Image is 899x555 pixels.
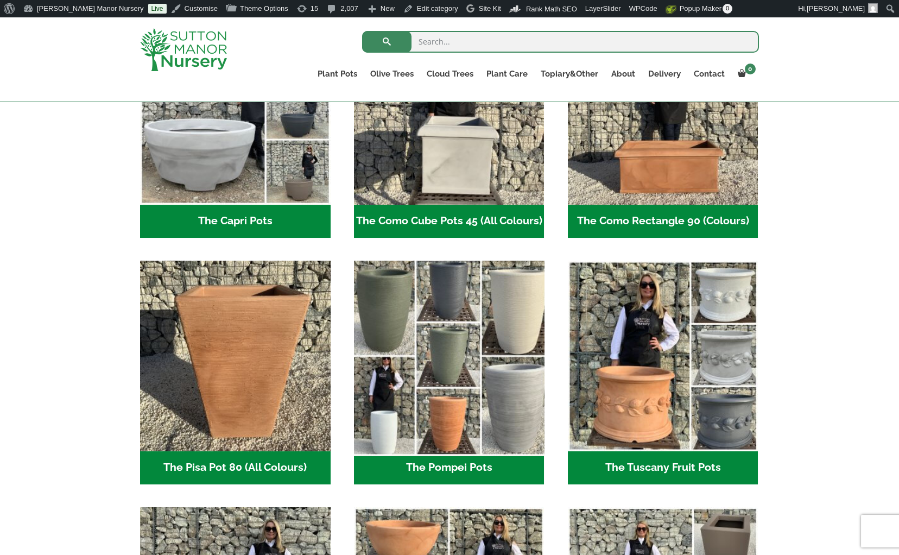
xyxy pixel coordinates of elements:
[687,66,731,81] a: Contact
[534,66,605,81] a: Topiary&Other
[479,4,501,12] span: Site Kit
[354,14,545,205] img: The Como Cube Pots 45 (All Colours)
[354,14,545,238] a: Visit product category The Como Cube Pots 45 (All Colours)
[642,66,687,81] a: Delivery
[354,205,545,238] h2: The Como Cube Pots 45 (All Colours)
[140,261,331,484] a: Visit product category The Pisa Pot 80 (All Colours)
[731,66,759,81] a: 0
[568,261,758,451] img: The Tuscany Fruit Pots
[568,261,758,484] a: Visit product category The Tuscany Fruit Pots
[420,66,480,81] a: Cloud Trees
[354,261,545,484] a: Visit product category The Pompei Pots
[140,14,331,238] a: Visit product category The Capri Pots
[807,4,865,12] span: [PERSON_NAME]
[354,451,545,485] h2: The Pompei Pots
[605,66,642,81] a: About
[140,205,331,238] h2: The Capri Pots
[140,261,331,451] img: The Pisa Pot 80 (All Colours)
[148,4,167,14] a: Live
[480,66,534,81] a: Plant Care
[364,66,420,81] a: Olive Trees
[526,5,577,13] span: Rank Math SEO
[140,451,331,485] h2: The Pisa Pot 80 (All Colours)
[140,14,331,205] img: The Capri Pots
[568,205,758,238] h2: The Como Rectangle 90 (Colours)
[362,31,759,53] input: Search...
[311,66,364,81] a: Plant Pots
[568,451,758,485] h2: The Tuscany Fruit Pots
[568,14,758,238] a: Visit product category The Como Rectangle 90 (Colours)
[140,28,227,71] img: logo
[568,14,758,205] img: The Como Rectangle 90 (Colours)
[349,256,549,456] img: The Pompei Pots
[745,64,756,74] span: 0
[723,4,732,14] span: 0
